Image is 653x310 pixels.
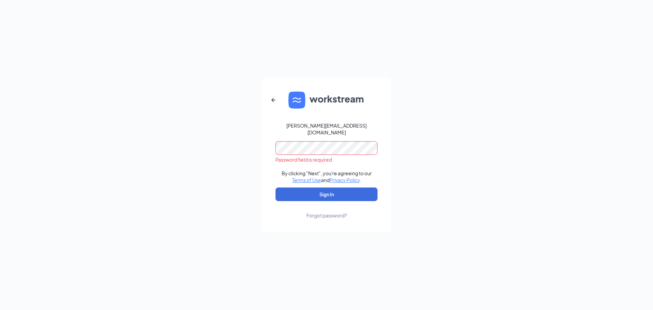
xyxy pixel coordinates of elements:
[275,187,378,201] button: Sign In
[275,156,378,163] div: Password field is required
[275,122,378,136] div: [PERSON_NAME][EMAIL_ADDRESS][DOMAIN_NAME]
[330,177,360,183] a: Privacy Policy
[269,96,278,104] svg: ArrowLeftNew
[265,92,282,108] button: ArrowLeftNew
[306,201,347,219] a: Forgot password?
[306,212,347,219] div: Forgot password?
[288,92,365,109] img: WS logo and Workstream text
[292,177,321,183] a: Terms of Use
[282,170,372,183] div: By clicking "Next", you're agreeing to our and .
